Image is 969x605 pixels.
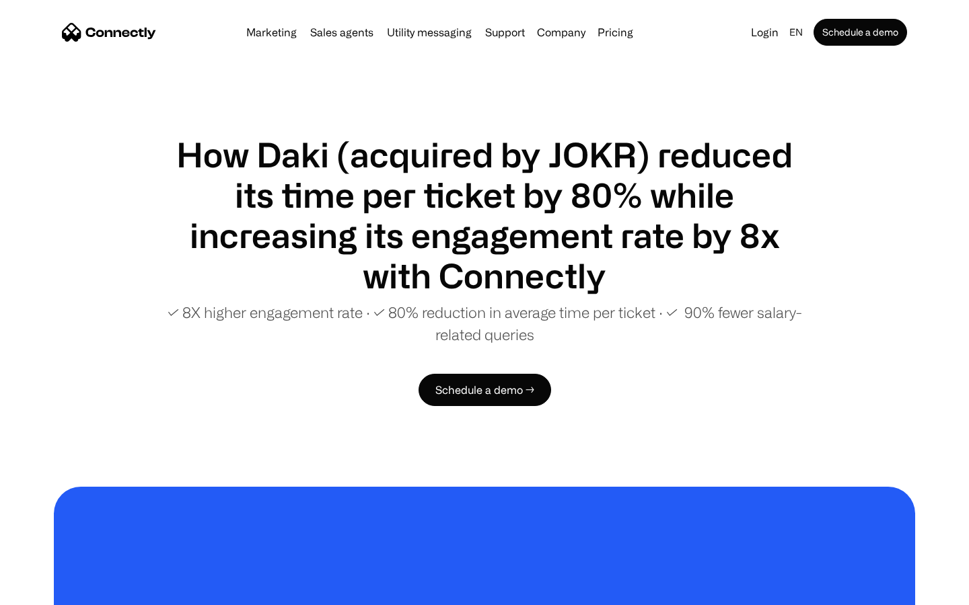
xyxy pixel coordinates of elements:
[241,27,302,38] a: Marketing
[161,301,808,346] p: ✓ 8X higher engagement rate ∙ ✓ 80% reduction in average time per ticket ∙ ✓ 90% fewer salary-rel...
[382,27,477,38] a: Utility messaging
[789,23,803,42] div: en
[419,374,551,406] a: Schedule a demo →
[746,23,784,42] a: Login
[161,134,808,296] h1: How Daki (acquired by JOKR) reduced its time per ticket by 80% while increasing its engagement ra...
[480,27,530,38] a: Support
[305,27,379,38] a: Sales agents
[27,581,81,600] ul: Language list
[13,580,81,600] aside: Language selected: English
[814,19,907,46] a: Schedule a demo
[537,23,585,42] div: Company
[592,27,639,38] a: Pricing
